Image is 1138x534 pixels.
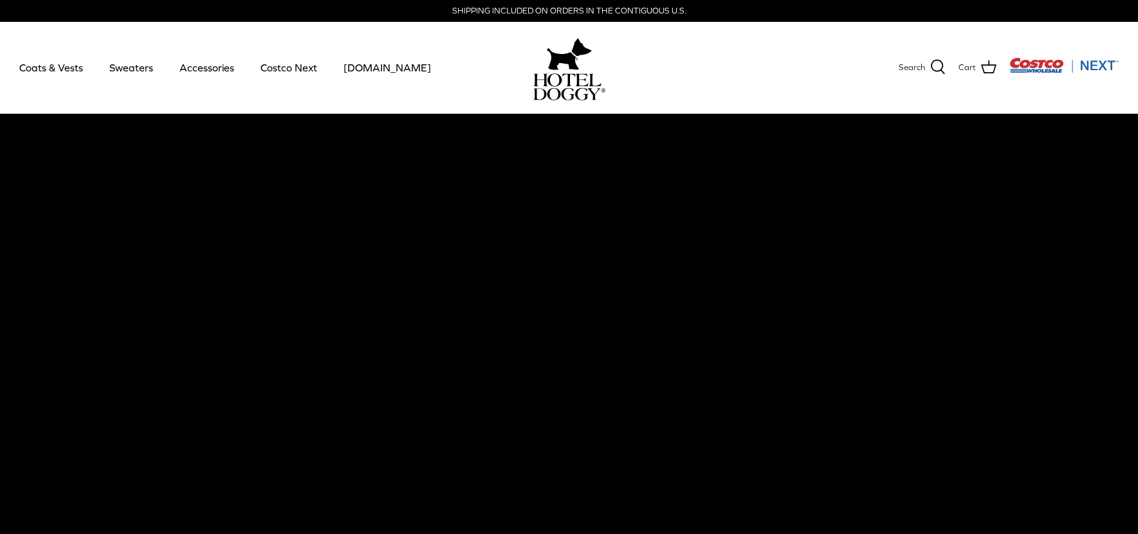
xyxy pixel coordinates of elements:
a: Costco Next [249,46,329,89]
a: Sweaters [98,46,165,89]
a: [DOMAIN_NAME] [332,46,443,89]
a: Search [899,59,946,76]
img: Costco Next [1009,57,1119,73]
img: hoteldoggy.com [547,35,592,73]
span: Cart [959,61,976,75]
a: Visit Costco Next [1009,66,1119,75]
a: Cart [959,59,996,76]
a: hoteldoggy.com hoteldoggycom [533,35,605,100]
img: hoteldoggycom [533,73,605,100]
a: Accessories [168,46,246,89]
span: Search [899,61,925,75]
a: Coats & Vests [8,46,95,89]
